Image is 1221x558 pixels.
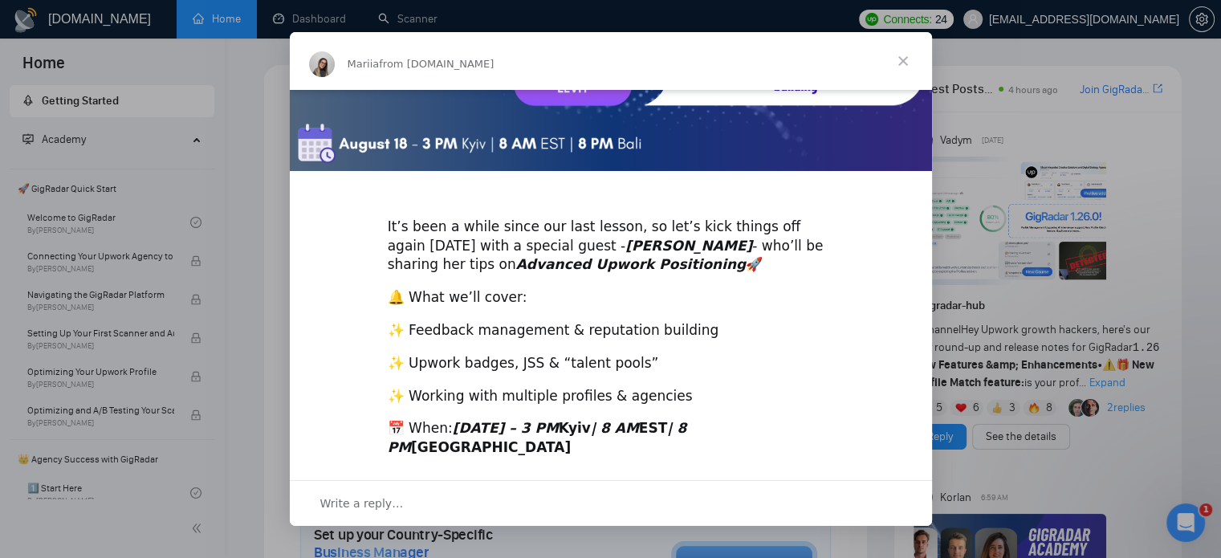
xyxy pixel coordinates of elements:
[309,51,335,77] img: Profile image for Mariia
[874,32,932,90] span: Close
[388,387,834,406] div: ✨ Working with multiple profiles & agencies
[388,420,687,455] i: | 8 PM
[625,238,752,254] i: [PERSON_NAME]
[516,256,747,272] i: Advanced Upwork Positioning
[388,198,834,275] div: ​It’s been a while since our last lesson, so let’s kick things off again [DATE] with a special gu...
[290,480,932,526] div: Open conversation and reply
[379,58,494,70] span: from [DOMAIN_NAME]
[348,58,380,70] span: Mariia
[388,354,834,373] div: ✨ Upwork badges, JSS & “talent pools”
[320,493,404,514] span: Write a reply…
[453,420,559,436] i: [DATE] – 3 PM
[388,419,834,458] div: 📅 When:
[388,321,834,340] div: ✨ Feedback management & reputation building
[591,420,639,436] i: | 8 AM
[388,288,834,308] div: 🔔 What we’ll cover:
[388,420,687,455] b: Kyiv EST [GEOGRAPHIC_DATA]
